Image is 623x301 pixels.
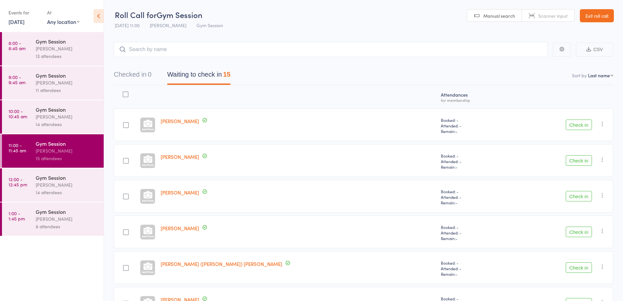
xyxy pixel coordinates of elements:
[9,7,41,18] div: Events for
[456,200,458,205] span: -
[9,177,27,187] time: 12:00 - 12:45 pm
[456,164,458,170] span: -
[36,79,98,86] div: [PERSON_NAME]
[566,120,592,130] button: Check in
[441,200,507,205] span: Remain:
[2,32,104,66] a: 8:00 -8:45 amGym Session[PERSON_NAME]13 attendees
[441,123,507,128] span: Attended: -
[161,189,199,196] a: [PERSON_NAME]
[36,52,98,60] div: 13 attendees
[36,113,98,121] div: [PERSON_NAME]
[2,202,104,236] a: 1:00 -1:45 pmGym Session[PERSON_NAME]8 attendees
[566,227,592,237] button: Check in
[441,260,507,266] span: Booked: -
[9,18,25,25] a: [DATE]
[441,271,507,277] span: Remain:
[456,128,458,134] span: -
[2,134,104,168] a: 11:00 -11:45 amGym Session[PERSON_NAME]15 attendees
[9,40,26,51] time: 8:00 - 8:45 am
[161,118,199,124] a: [PERSON_NAME]
[566,262,592,273] button: Check in
[197,22,223,28] span: Gym Session
[580,9,614,22] a: Exit roll call
[572,72,587,79] label: Sort by
[36,72,98,79] div: Gym Session
[36,223,98,230] div: 8 attendees
[9,74,26,85] time: 9:00 - 9:45 am
[36,121,98,128] div: 14 attendees
[2,66,104,100] a: 9:00 -9:45 amGym Session[PERSON_NAME]11 attendees
[438,88,509,105] div: Atten­dances
[115,9,157,20] span: Roll Call for
[36,45,98,52] div: [PERSON_NAME]
[36,189,98,196] div: 14 attendees
[566,155,592,166] button: Check in
[47,18,79,25] div: Any location
[36,106,98,113] div: Gym Session
[9,108,27,119] time: 10:00 - 10:45 am
[36,215,98,223] div: [PERSON_NAME]
[161,153,199,160] a: [PERSON_NAME]
[566,191,592,201] button: Check in
[36,140,98,147] div: Gym Session
[114,67,151,85] button: Checked in0
[441,266,507,271] span: Attended: -
[441,153,507,159] span: Booked: -
[576,43,613,57] button: CSV
[36,181,98,189] div: [PERSON_NAME]
[441,235,507,241] span: Remain:
[36,174,98,181] div: Gym Session
[441,128,507,134] span: Remain:
[2,168,104,202] a: 12:00 -12:45 pmGym Session[PERSON_NAME]14 attendees
[161,260,282,267] a: [PERSON_NAME] ([PERSON_NAME]) [PERSON_NAME]
[483,12,515,19] span: Manual search
[441,98,507,102] div: for membership
[36,208,98,215] div: Gym Session
[157,9,202,20] span: Gym Session
[161,225,199,232] a: [PERSON_NAME]
[150,22,186,28] span: [PERSON_NAME]
[456,271,458,277] span: -
[441,164,507,170] span: Remain:
[9,211,25,221] time: 1:00 - 1:45 pm
[47,7,79,18] div: At
[441,230,507,235] span: Attended: -
[441,159,507,164] span: Attended: -
[456,235,458,241] span: -
[588,72,610,79] div: Last name
[167,67,230,85] button: Waiting to check in15
[223,71,230,78] div: 15
[36,147,98,155] div: [PERSON_NAME]
[441,194,507,200] span: Attended: -
[441,189,507,194] span: Booked: -
[36,155,98,162] div: 15 attendees
[148,71,151,78] div: 0
[115,22,140,28] span: [DATE] 11:00
[441,117,507,123] span: Booked: -
[114,42,548,57] input: Search by name
[9,142,26,153] time: 11:00 - 11:45 am
[538,12,568,19] span: Scanner input
[2,100,104,134] a: 10:00 -10:45 amGym Session[PERSON_NAME]14 attendees
[36,38,98,45] div: Gym Session
[36,86,98,94] div: 11 attendees
[441,224,507,230] span: Booked: -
